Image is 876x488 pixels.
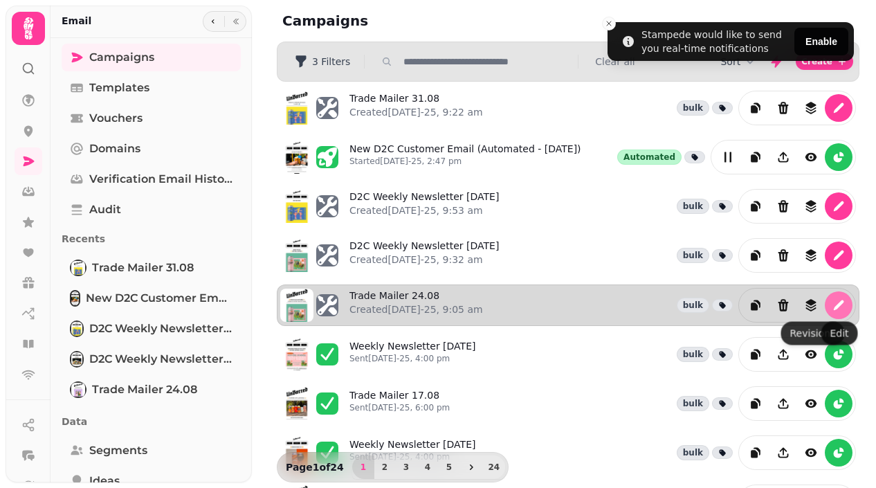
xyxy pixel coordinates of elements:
[89,80,149,96] span: Templates
[62,315,241,343] a: D2C Weekly Newsletter 02.09.25D2C Weekly Newsletter [DATE]
[62,254,241,282] a: Trade Mailer 31.08Trade Mailer 31.08
[62,44,241,71] a: Campaigns
[595,55,635,69] button: Clear all
[280,289,313,322] img: aHR0cHM6Ly9zdGFtcGVkZS1zZXJ2aWNlLXByb2QtdGVtcGxhdGUtcHJldmlld3MuczMuZXUtd2VzdC0xLmFtYXpvbmF3cy5jb...
[62,165,241,193] a: Verification email history
[62,105,241,132] a: Vouchers
[89,171,232,188] span: Verification email history
[825,143,852,171] button: reports
[797,94,825,122] button: revisions
[282,11,548,30] h2: Campaigns
[769,242,797,269] button: Delete
[374,455,396,479] button: 2
[769,291,797,319] button: Delete
[720,55,757,69] button: Sort
[92,260,194,276] span: Trade Mailer 31.08
[395,455,417,479] button: 3
[62,74,241,102] a: Templates
[349,451,475,462] p: Sent [DATE]-25, 4:00 pm
[459,455,483,479] button: next
[797,341,825,368] button: view
[89,110,143,127] span: Vouchers
[797,291,825,319] button: revisions
[62,135,241,163] a: Domains
[283,51,361,73] button: 3 Filters
[280,190,313,223] img: aHR0cHM6Ly9zdGFtcGVkZS1zZXJ2aWNlLXByb2QtdGVtcGxhdGUtcHJldmlld3MuczMuZXUtd2VzdC0xLmFtYXpvbmF3cy5jb...
[825,341,852,368] button: reports
[438,455,460,479] button: 5
[92,381,197,398] span: Trade Mailer 24.08
[89,201,121,218] span: Audit
[794,28,848,55] button: Enable
[280,141,313,174] img: aHR0cHM6Ly9zdGFtcGVkZS1zZXJ2aWNlLXByb2QtdGVtcGxhdGUtcHJldmlld3MuczMuZXUtd2VzdC0xLmFtYXpvbmF3cy5jb...
[769,94,797,122] button: Delete
[417,455,439,479] button: 4
[280,338,313,371] img: aHR0cHM6Ly9zdGFtcGVkZS1zZXJ2aWNlLXByb2QtdGVtcGxhdGUtcHJldmlld3MuczMuZXUtd2VzdC0xLmFtYXpvbmF3cy5jb...
[797,143,825,171] button: view
[677,199,709,214] div: bulk
[677,445,709,460] div: bulk
[352,455,374,479] button: 1
[422,463,433,471] span: 4
[62,345,241,373] a: D2C Weekly Newsletter 26.08.25D2C Weekly Newsletter [DATE]
[825,94,852,122] button: edit
[797,390,825,417] button: view
[71,291,79,305] img: New D2C Customer Email (Automated - March 2025)
[89,49,154,66] span: Campaigns
[62,196,241,224] a: Audit
[349,353,475,364] p: Sent [DATE]-25, 4:00 pm
[769,439,797,467] button: Share campaign preview
[71,322,82,336] img: D2C Weekly Newsletter 02.09.25
[796,53,853,70] button: Create
[602,17,616,30] button: Close toast
[821,322,858,345] div: Edit
[483,455,505,479] button: 24
[825,192,852,220] button: edit
[62,226,241,251] p: Recents
[769,143,797,171] button: Share campaign preview
[797,439,825,467] button: view
[742,439,769,467] button: duplicate
[401,463,412,471] span: 3
[677,100,709,116] div: bulk
[349,289,483,322] a: Trade Mailer 24.08Created[DATE]-25, 9:05 am
[349,239,499,272] a: D2C Weekly Newsletter [DATE]Created[DATE]-25, 9:32 am
[89,141,140,157] span: Domains
[769,341,797,368] button: Share campaign preview
[86,290,232,307] span: New D2C Customer Email (Automated - [DATE])
[280,387,313,420] img: aHR0cHM6Ly9zdGFtcGVkZS1zZXJ2aWNlLXByb2QtdGVtcGxhdGUtcHJldmlld3MuczMuZXUtd2VzdC0xLmFtYXpvbmF3cy5jb...
[349,105,483,119] p: Created [DATE]-25, 9:22 am
[349,190,499,223] a: D2C Weekly Newsletter [DATE]Created[DATE]-25, 9:53 am
[825,439,852,467] button: reports
[280,91,313,125] img: aHR0cHM6Ly9zdGFtcGVkZS1zZXJ2aWNlLXByb2QtdGVtcGxhdGUtcHJldmlld3MuczMuZXUtd2VzdC0xLmFtYXpvbmF3cy5jb...
[797,192,825,220] button: revisions
[89,320,232,337] span: D2C Weekly Newsletter [DATE]
[769,390,797,417] button: Share campaign preview
[825,390,852,417] button: reports
[349,204,499,217] p: Created [DATE]-25, 9:53 am
[349,91,483,125] a: Trade Mailer 31.08Created[DATE]-25, 9:22 am
[71,383,85,397] img: Trade Mailer 24.08
[280,239,313,272] img: aHR0cHM6Ly9zdGFtcGVkZS1zZXJ2aWNlLXByb2QtdGVtcGxhdGUtcHJldmlld3MuczMuZXUtd2VzdC0xLmFtYXpvbmF3cy5jb...
[89,351,232,368] span: D2C Weekly Newsletter [DATE]
[62,376,241,404] a: Trade Mailer 24.08Trade Mailer 24.08
[379,463,390,471] span: 2
[349,437,475,468] a: Weekly Newsletter [DATE]Sent[DATE]-25, 4:00 pm
[825,291,852,319] button: edit
[71,352,82,366] img: D2C Weekly Newsletter 26.08.25
[677,347,709,362] div: bulk
[489,463,500,471] span: 24
[349,402,450,413] p: Sent [DATE]-25, 6:00 pm
[312,57,350,66] span: 3 Filters
[781,322,845,345] div: Revisions
[742,143,769,171] button: duplicate
[742,192,769,220] button: duplicate
[742,291,769,319] button: duplicate
[349,302,483,316] p: Created [DATE]-25, 9:05 am
[71,261,85,275] img: Trade Mailer 31.08
[349,388,450,419] a: Trade Mailer 17.08Sent[DATE]-25, 6:00 pm
[349,339,475,370] a: Weekly Newsletter [DATE]Sent[DATE]-25, 4:00 pm
[617,150,682,165] div: Automated
[742,94,769,122] button: duplicate
[742,390,769,417] button: duplicate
